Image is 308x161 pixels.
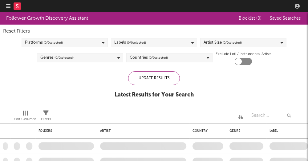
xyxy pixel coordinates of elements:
div: Platforms [25,39,63,46]
div: Filters [41,116,51,123]
div: Country [192,129,220,133]
div: Genres [40,54,74,61]
label: Exclude Lofi / Instrumental Artists [216,50,271,58]
div: Genre [229,129,260,133]
div: Update Results [128,71,180,85]
div: Reset Filters [3,28,305,35]
input: Search... [248,111,294,120]
div: Label [269,129,305,133]
span: ( 0 / 0 selected) [223,39,242,46]
div: Folders [38,129,85,133]
div: Edit Columns [14,108,36,126]
div: Artist [100,129,183,133]
span: ( 0 / 0 selected) [44,39,63,46]
div: Edit Columns [14,116,36,123]
span: Blocklist [239,16,261,21]
span: Saved Searches [270,16,302,21]
span: ( 0 / 0 selected) [127,39,146,46]
div: Latest Results for Your Search [115,91,194,99]
div: Artist Size [204,39,242,46]
div: Labels [114,39,146,46]
div: Countries [130,54,168,61]
span: ( 0 / 0 selected) [55,54,74,61]
span: ( 0 / 0 selected) [149,54,168,61]
div: Follower Growth Discovery Assistant [6,15,88,22]
div: Filters [41,108,51,126]
span: ( 0 ) [256,16,261,21]
button: Saved Searches [268,16,302,21]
